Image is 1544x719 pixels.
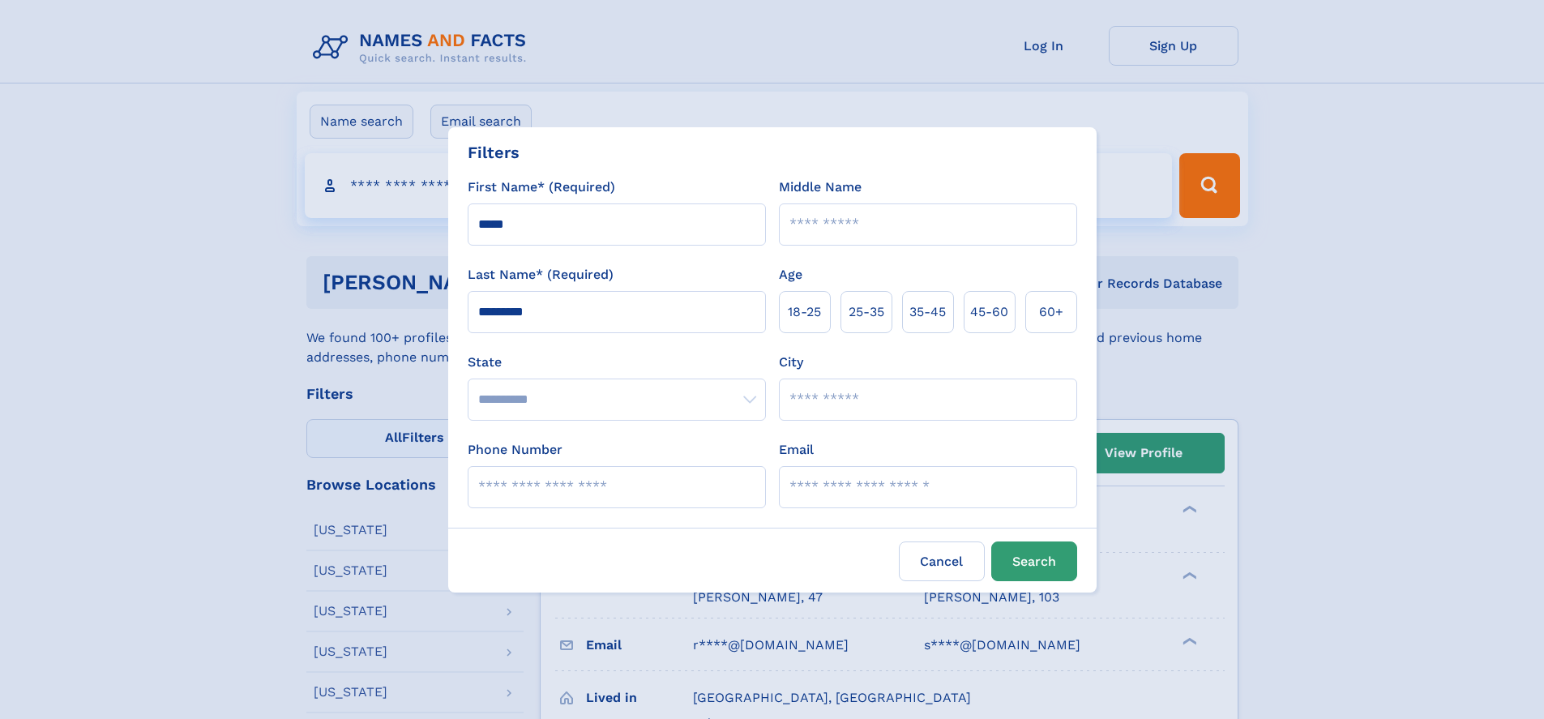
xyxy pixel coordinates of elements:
[970,302,1008,322] span: 45‑60
[468,178,615,197] label: First Name* (Required)
[779,440,814,460] label: Email
[788,302,821,322] span: 18‑25
[849,302,884,322] span: 25‑35
[468,140,520,165] div: Filters
[468,265,614,285] label: Last Name* (Required)
[1039,302,1063,322] span: 60+
[991,541,1077,581] button: Search
[779,353,803,372] label: City
[779,178,862,197] label: Middle Name
[468,353,766,372] label: State
[468,440,562,460] label: Phone Number
[779,265,802,285] label: Age
[909,302,946,322] span: 35‑45
[899,541,985,581] label: Cancel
